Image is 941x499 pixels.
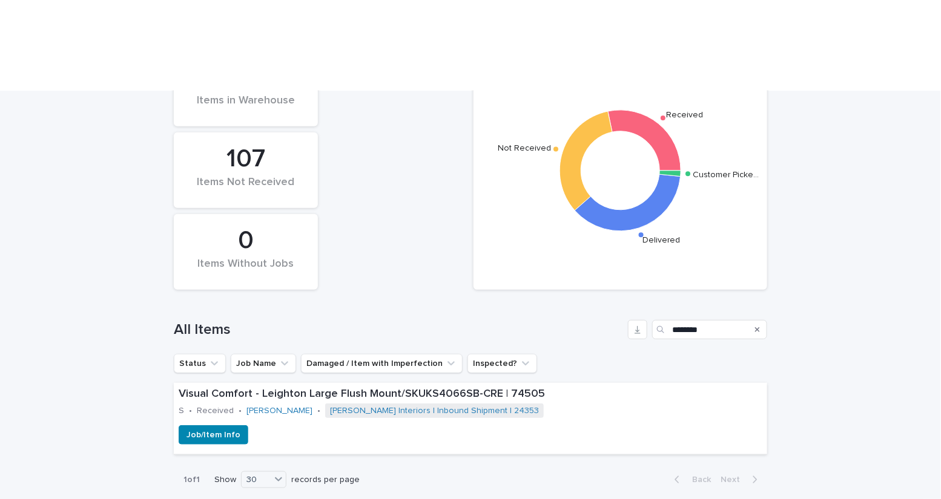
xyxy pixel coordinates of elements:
[291,475,360,485] p: records per page
[187,429,240,441] span: Job/Item Info
[197,406,234,416] p: Received
[665,474,716,485] button: Back
[330,406,539,416] a: [PERSON_NAME] Interiors | Inbound Shipment | 24353
[498,144,552,152] text: Not Received
[179,406,184,416] p: S
[239,406,242,416] p: •
[246,406,312,416] a: [PERSON_NAME]
[716,474,767,485] button: Next
[301,354,463,373] button: Damaged / Item with Imperfection
[174,383,767,455] a: Visual Comfort - Leighton Large Flush Mount/SKUKS4066SB-CRE | 74505S•Received•[PERSON_NAME] •[PER...
[214,475,236,485] p: Show
[231,354,296,373] button: Job Name
[721,475,747,484] span: Next
[179,425,248,445] button: Job/Item Info
[467,354,537,373] button: Inspected?
[693,170,759,178] text: Customer Picke…
[666,111,703,119] text: Received
[174,321,623,339] h1: All Items
[194,226,297,256] div: 0
[194,176,297,201] div: Items Not Received
[194,258,297,283] div: Items Without Jobs
[194,144,297,174] div: 107
[685,475,711,484] span: Back
[179,388,762,401] p: Visual Comfort - Leighton Large Flush Mount/SKUKS4066SB-CRE | 74505
[189,406,192,416] p: •
[174,465,210,495] p: 1 of 1
[317,406,320,416] p: •
[652,320,767,339] input: Search
[174,354,226,373] button: Status
[194,94,297,120] div: Items in Warehouse
[642,236,680,244] text: Delivered
[242,474,271,486] div: 30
